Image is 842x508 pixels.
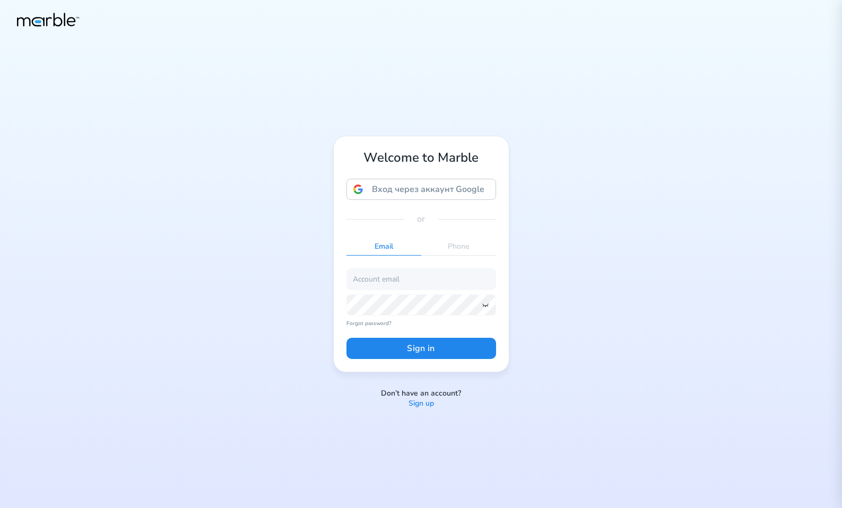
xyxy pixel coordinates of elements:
[346,238,421,255] p: Email
[346,179,496,200] div: Вход через аккаунт Google
[421,238,496,255] p: Phone
[346,268,496,290] input: Account email
[367,183,489,195] span: Вход через аккаунт Google
[346,320,496,327] a: Forgot password?
[346,338,496,359] button: Sign in
[381,389,461,399] p: Don’t have an account?
[346,149,496,166] h1: Welcome to Marble
[409,399,434,409] a: Sign up
[417,213,425,225] p: or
